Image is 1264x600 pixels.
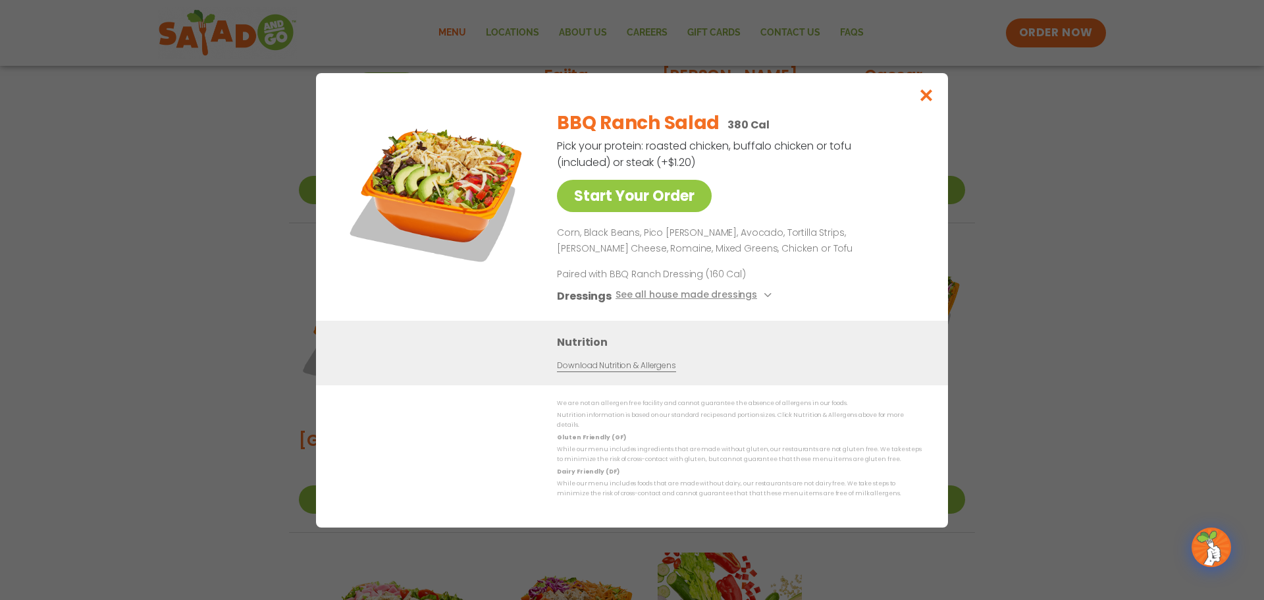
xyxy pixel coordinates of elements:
h3: Dressings [557,287,612,304]
p: While our menu includes foods that are made without dairy, our restaurants are not dairy free. We... [557,479,922,499]
strong: Gluten Friendly (GF) [557,433,625,441]
img: wpChatIcon [1193,529,1230,566]
p: Pick your protein: roasted chicken, buffalo chicken or tofu (included) or steak (+$1.20) [557,138,853,171]
h2: BBQ Ranch Salad [557,109,720,137]
button: Close modal [905,73,948,117]
p: We are not an allergen free facility and cannot guarantee the absence of allergens in our foods. [557,398,922,408]
strong: Dairy Friendly (DF) [557,467,619,475]
p: 380 Cal [727,117,770,133]
p: While our menu includes ingredients that are made without gluten, our restaurants are not gluten ... [557,445,922,465]
h3: Nutrition [557,333,928,350]
a: Start Your Order [557,180,712,212]
p: Nutrition information is based on our standard recipes and portion sizes. Click Nutrition & Aller... [557,410,922,431]
p: Corn, Black Beans, Pico [PERSON_NAME], Avocado, Tortilla Strips, [PERSON_NAME] Cheese, Romaine, M... [557,225,916,257]
img: Featured product photo for BBQ Ranch Salad [346,99,530,284]
a: Download Nutrition & Allergens [557,359,675,371]
p: Paired with BBQ Ranch Dressing (160 Cal) [557,267,801,281]
button: See all house made dressings [616,287,776,304]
